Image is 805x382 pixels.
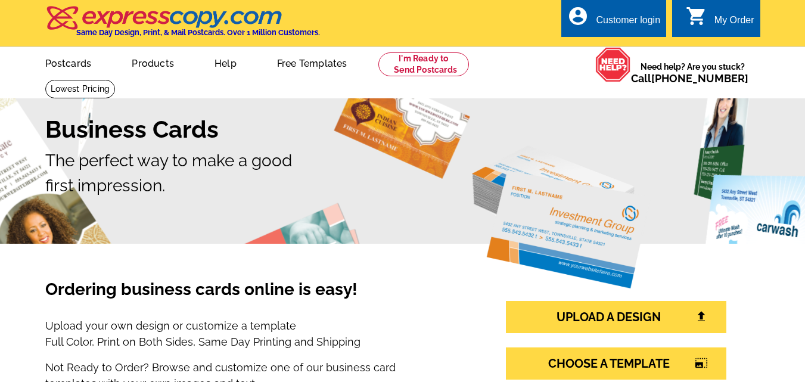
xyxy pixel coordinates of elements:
a: Help [195,48,256,76]
i: photo_size_select_large [695,358,708,368]
a: CHOOSE A TEMPLATEphoto_size_select_large [506,347,726,380]
div: My Order [714,15,754,32]
a: [PHONE_NUMBER] [651,72,748,85]
p: Upload your own design or customize a template Full Color, Print on Both Sides, Same Day Printing... [45,318,455,350]
img: investment-group.png [472,145,651,288]
i: account_circle [567,5,589,27]
h3: Ordering business cards online is easy! [45,279,455,313]
a: Products [113,48,193,76]
h1: Business Cards [45,115,760,144]
a: UPLOAD A DESIGN [506,301,726,333]
span: Need help? Are you stuck? [631,61,754,85]
i: shopping_cart [686,5,707,27]
a: Free Templates [258,48,366,76]
p: The perfect way to make a good first impression. [45,148,760,198]
img: help [595,47,631,82]
h4: Same Day Design, Print, & Mail Postcards. Over 1 Million Customers. [76,28,320,37]
span: Call [631,72,748,85]
a: shopping_cart My Order [686,13,754,28]
a: Same Day Design, Print, & Mail Postcards. Over 1 Million Customers. [45,14,320,37]
div: Customer login [596,15,660,32]
a: account_circle Customer login [567,13,660,28]
a: Postcards [26,48,111,76]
